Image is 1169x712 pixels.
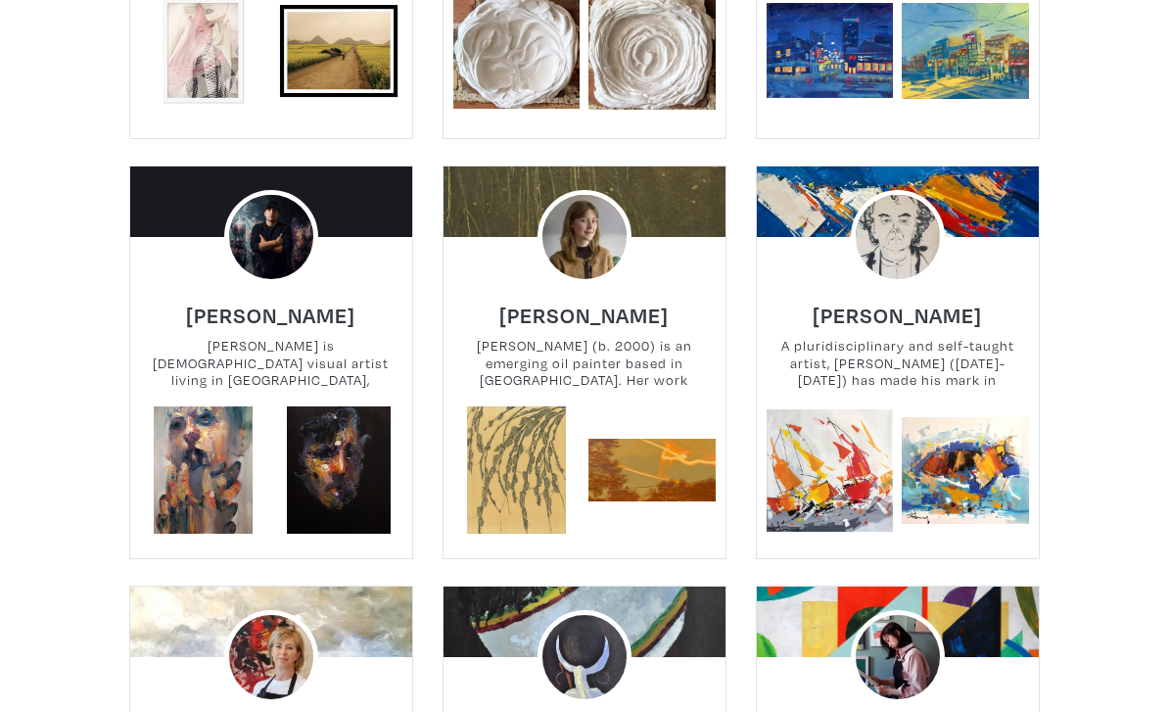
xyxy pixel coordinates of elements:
img: phpThumb.php [538,190,631,284]
img: phpThumb.php [538,610,631,704]
h6: [PERSON_NAME] [813,302,982,328]
small: [PERSON_NAME] (b. 2000) is an emerging oil painter based in [GEOGRAPHIC_DATA]. Her work explores ... [444,337,725,389]
img: phpThumb.php [851,190,945,284]
small: A pluridisciplinary and self-taught artist, [PERSON_NAME] ([DATE]-[DATE]) has made his mark in co... [757,337,1039,389]
img: phpThumb.php [851,610,945,704]
img: phpThumb.php [224,190,318,284]
h6: [PERSON_NAME] [499,302,669,328]
a: [PERSON_NAME] [186,297,355,319]
h6: [PERSON_NAME] [186,302,355,328]
a: [PERSON_NAME] [813,297,982,319]
small: [PERSON_NAME] is [DEMOGRAPHIC_DATA] visual artist living in [GEOGRAPHIC_DATA], [GEOGRAPHIC_DATA].... [130,337,412,389]
img: phpThumb.php [224,610,318,704]
a: [PERSON_NAME] [499,297,669,319]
